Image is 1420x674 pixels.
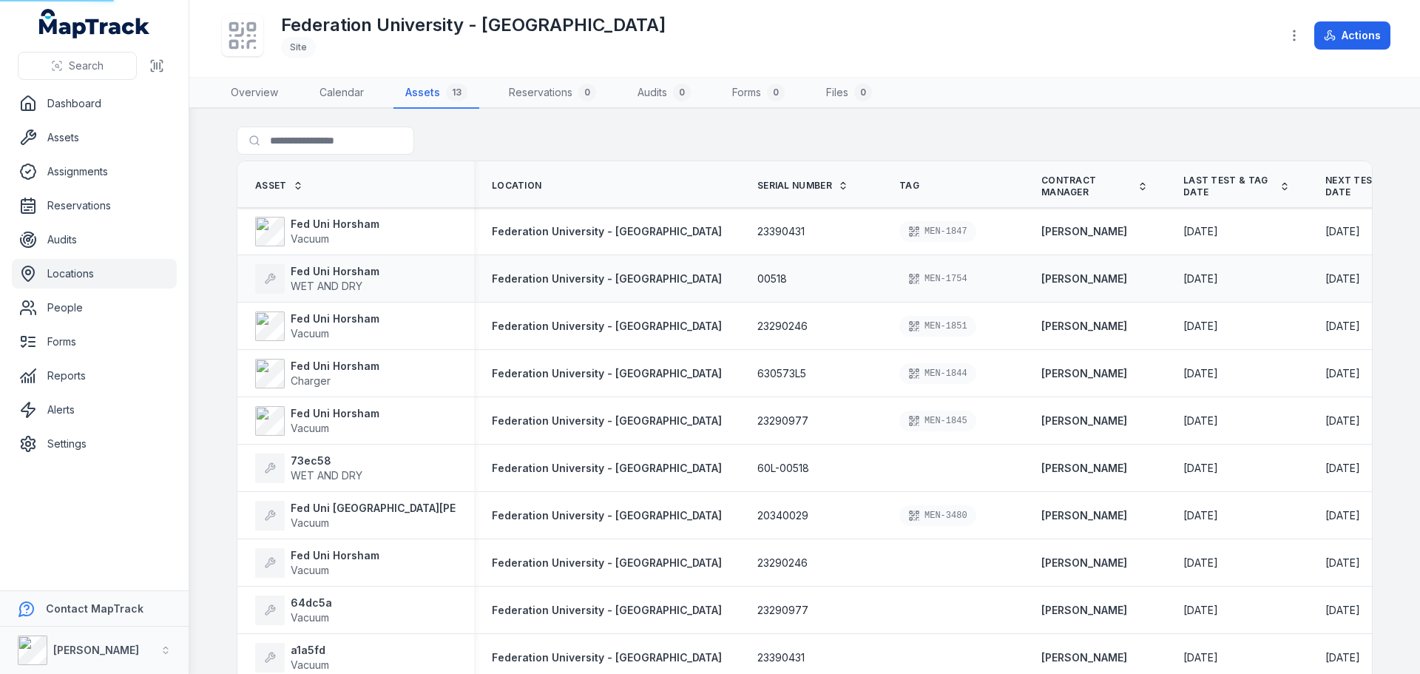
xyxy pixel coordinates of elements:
[255,454,362,483] a: 73ec58WET AND DRY
[1183,414,1218,428] time: 9/11/2025, 12:00:00 AM
[255,501,525,530] a: Fed Uni [GEOGRAPHIC_DATA][PERSON_NAME]Vacuum
[1041,556,1127,570] a: [PERSON_NAME]
[255,359,379,388] a: Fed Uni HorshamCharger
[1041,414,1127,428] strong: [PERSON_NAME]
[492,225,722,237] span: Federation University - [GEOGRAPHIC_DATA]
[12,123,177,152] a: Assets
[281,13,666,37] h1: Federation University - [GEOGRAPHIC_DATA]
[291,643,329,658] strong: a1a5fd
[492,366,722,381] a: Federation University - [GEOGRAPHIC_DATA]
[291,280,362,292] span: WET AND DRY
[757,366,806,381] span: 630573L5
[1183,556,1218,570] time: 9/11/2025, 12:00:00 AM
[1041,272,1127,286] a: [PERSON_NAME]
[899,411,976,431] div: MEN-1845
[757,414,808,428] span: 23290977
[1325,462,1360,474] span: [DATE]
[1041,175,1148,198] a: Contract Manager
[1041,366,1127,381] a: [PERSON_NAME]
[492,556,722,569] span: Federation University - [GEOGRAPHIC_DATA]
[18,52,137,80] button: Search
[814,78,884,109] a: Files0
[255,264,379,294] a: Fed Uni HorshamWET AND DRY
[1325,320,1360,332] span: [DATE]
[255,217,379,246] a: Fed Uni HorshamVacuum
[255,643,329,673] a: a1a5fdVacuum
[899,316,976,337] div: MEN-1851
[1183,272,1218,286] time: 9/11/2025, 12:00:00 AM
[492,272,722,285] span: Federation University - [GEOGRAPHIC_DATA]
[291,454,362,468] strong: 73ec58
[1314,21,1390,50] button: Actions
[12,327,177,357] a: Forms
[1183,319,1218,334] time: 9/11/2025, 12:00:00 AM
[291,264,379,279] strong: Fed Uni Horsham
[1325,366,1360,381] time: 3/11/2026, 12:00:00 AM
[255,406,379,436] a: Fed Uni HorshamVacuum
[1183,462,1218,474] span: [DATE]
[255,180,287,192] span: Asset
[291,406,379,421] strong: Fed Uni Horsham
[255,311,379,341] a: Fed Uni HorshamVacuum
[578,84,596,101] div: 0
[1041,319,1127,334] a: [PERSON_NAME]
[1325,367,1360,380] span: [DATE]
[219,78,290,109] a: Overview
[492,556,722,570] a: Federation University - [GEOGRAPHIC_DATA]
[291,359,379,374] strong: Fed Uni Horsham
[12,293,177,323] a: People
[899,221,976,242] div: MEN-1847
[1325,461,1360,476] time: 3/11/2026, 12:00:00 AM
[291,217,379,232] strong: Fed Uni Horsham
[291,327,329,340] span: Vacuum
[1041,603,1127,618] strong: [PERSON_NAME]
[757,180,832,192] span: Serial Number
[291,422,329,434] span: Vacuum
[446,84,467,101] div: 13
[12,157,177,186] a: Assignments
[854,84,872,101] div: 0
[720,78,797,109] a: Forms0
[492,651,722,664] span: Federation University - [GEOGRAPHIC_DATA]
[757,461,809,476] span: 60L-00518
[46,602,143,615] strong: Contact MapTrack
[1041,224,1127,239] a: [PERSON_NAME]
[1183,414,1218,427] span: [DATE]
[1183,224,1218,239] time: 9/11/2025, 12:00:00 AM
[291,469,362,482] span: WET AND DRY
[899,363,976,384] div: MEN-1844
[757,224,805,239] span: 23390431
[1183,225,1218,237] span: [DATE]
[1183,556,1218,569] span: [DATE]
[757,319,808,334] span: 23290246
[767,84,785,101] div: 0
[757,508,808,523] span: 20340029
[492,367,722,380] span: Federation University - [GEOGRAPHIC_DATA]
[492,180,541,192] span: Location
[673,84,691,101] div: 0
[291,564,329,576] span: Vacuum
[12,89,177,118] a: Dashboard
[12,225,177,255] a: Audits
[492,320,722,332] span: Federation University - [GEOGRAPHIC_DATA]
[291,516,329,529] span: Vacuum
[757,272,787,286] span: 00518
[255,180,303,192] a: Asset
[12,395,177,425] a: Alerts
[626,78,703,109] a: Audits0
[1325,414,1360,427] span: [DATE]
[757,650,805,665] span: 23390431
[291,611,329,624] span: Vacuum
[757,556,808,570] span: 23290246
[1325,650,1360,665] time: 9/6/2025, 12:00:00 AM
[291,658,329,671] span: Vacuum
[1183,366,1218,381] time: 9/11/2025, 12:00:00 AM
[291,311,379,326] strong: Fed Uni Horsham
[1041,508,1127,523] a: [PERSON_NAME]
[492,509,722,522] span: Federation University - [GEOGRAPHIC_DATA]
[308,78,376,109] a: Calendar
